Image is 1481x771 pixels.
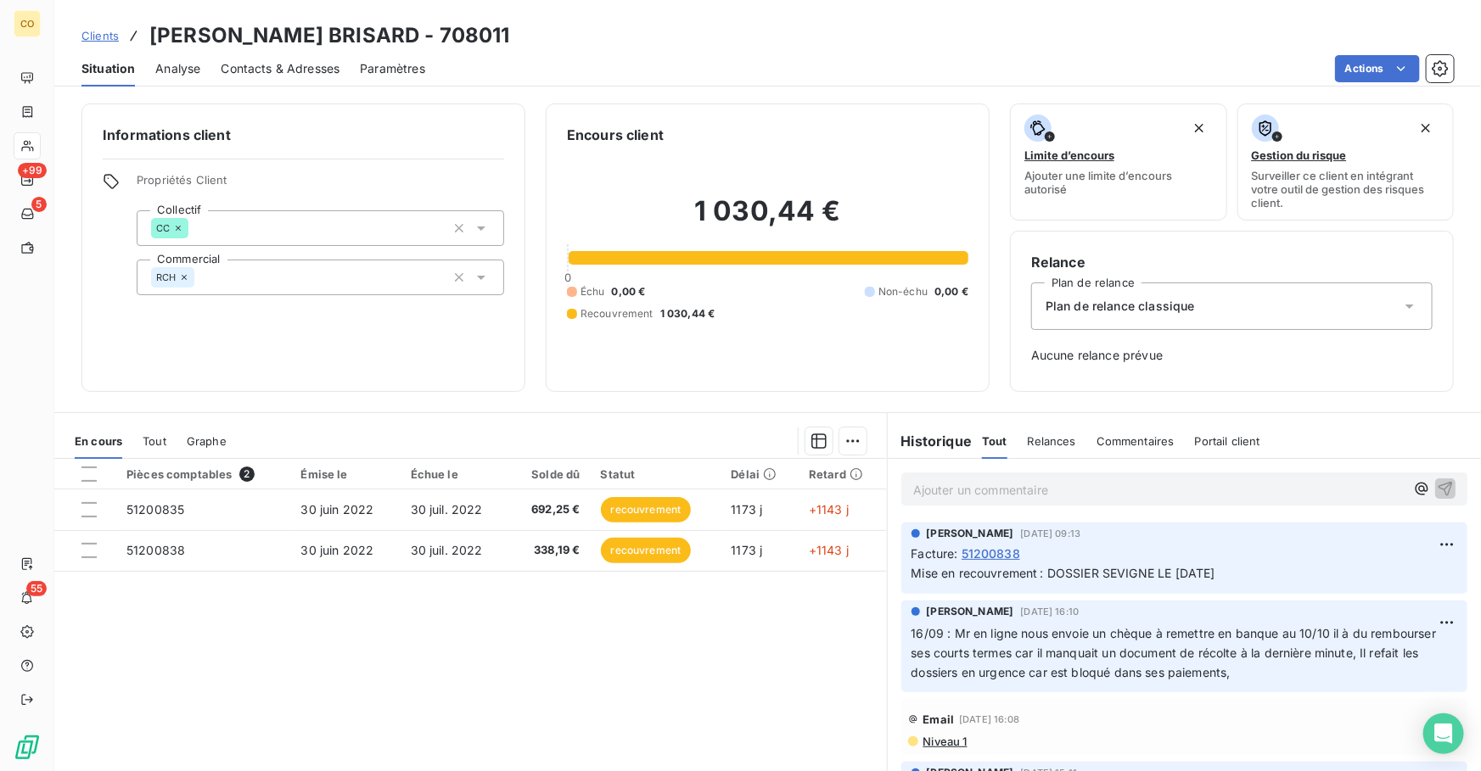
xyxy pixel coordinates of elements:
[601,538,692,563] span: recouvrement
[1028,434,1076,448] span: Relances
[601,497,692,522] span: recouvrement
[732,467,789,481] div: Délai
[927,604,1014,619] span: [PERSON_NAME]
[878,284,928,299] span: Non-échu
[31,197,47,212] span: 5
[1423,713,1464,754] div: Open Intercom Messenger
[14,734,41,761] img: Logo LeanPay
[411,543,483,557] span: 30 juil. 2022
[137,173,504,197] span: Propriétés Client
[81,60,135,77] span: Situation
[187,434,227,448] span: Graphe
[81,29,119,42] span: Clients
[732,502,763,517] span: 1173 j
[923,712,955,726] span: Email
[188,221,202,236] input: Ajouter une valeur
[962,545,1020,562] span: 51200838
[888,431,973,451] h6: Historique
[75,434,122,448] span: En cours
[612,284,646,299] span: 0,00 €
[103,125,504,145] h6: Informations client
[411,502,483,517] span: 30 juil. 2022
[912,566,1215,580] span: Mise en recouvrement : DOSSIER SEVIGNE LE [DATE]
[519,467,581,481] div: Solde dû
[1097,434,1175,448] span: Commentaires
[1335,55,1420,82] button: Actions
[126,502,184,517] span: 51200835
[155,60,200,77] span: Analyse
[564,271,571,284] span: 0
[660,306,715,321] span: 1 030,44 €
[519,542,581,559] span: 338,19 €
[300,467,390,481] div: Émise le
[1252,169,1440,210] span: Surveiller ce client en intégrant votre outil de gestion des risques client.
[18,163,47,178] span: +99
[26,581,47,596] span: 55
[809,543,849,557] span: +1143 j
[126,467,280,482] div: Pièces comptables
[922,735,968,748] span: Niveau 1
[221,60,339,77] span: Contacts & Adresses
[982,434,1007,448] span: Tout
[1024,148,1114,162] span: Limite d’encours
[156,223,170,233] span: CC
[1031,252,1433,272] h6: Relance
[927,526,1014,541] span: [PERSON_NAME]
[1010,103,1227,221] button: Limite d’encoursAjouter une limite d’encours autorisé
[1046,298,1195,315] span: Plan de relance classique
[567,125,664,145] h6: Encours client
[1031,347,1433,364] span: Aucune relance prévue
[1021,528,1081,539] span: [DATE] 09:13
[1024,169,1213,196] span: Ajouter une limite d’encours autorisé
[912,545,958,562] span: Facture :
[14,10,41,37] div: CO
[519,501,581,518] span: 692,25 €
[126,543,185,557] span: 51200838
[912,626,1440,679] span: 16/09 : Mr en ligne nous envoie un chèque à remettre en banque au 10/10 il à du rembourser ses co...
[300,502,373,517] span: 30 juin 2022
[1237,103,1455,221] button: Gestion du risqueSurveiller ce client en intégrant votre outil de gestion des risques client.
[360,60,425,77] span: Paramètres
[934,284,968,299] span: 0,00 €
[809,467,877,481] div: Retard
[1195,434,1260,448] span: Portail client
[581,306,654,321] span: Recouvrement
[601,467,711,481] div: Statut
[156,272,176,282] span: RCH
[1021,606,1080,617] span: [DATE] 16:10
[1252,148,1347,162] span: Gestion du risque
[194,270,208,285] input: Ajouter une valeur
[959,714,1019,724] span: [DATE] 16:08
[149,20,510,51] h3: [PERSON_NAME] BRISARD - 708011
[809,502,849,517] span: +1143 j
[143,434,166,448] span: Tout
[567,194,968,245] h2: 1 030,44 €
[411,467,499,481] div: Échue le
[239,467,255,482] span: 2
[300,543,373,557] span: 30 juin 2022
[732,543,763,557] span: 1173 j
[81,27,119,44] a: Clients
[581,284,605,299] span: Échu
